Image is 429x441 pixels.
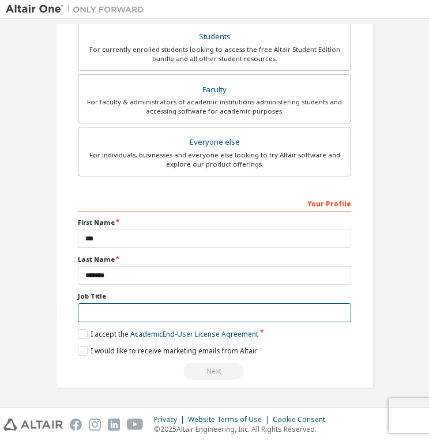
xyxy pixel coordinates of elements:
img: youtube.svg [127,419,144,431]
img: instagram.svg [89,419,101,431]
label: First Name [78,218,351,227]
div: For faculty & administrators of academic institutions administering students and accessing softwa... [85,97,344,116]
div: Students [85,29,344,45]
div: Faculty [85,82,344,98]
img: altair_logo.svg [3,419,63,431]
img: facebook.svg [70,419,82,431]
a: Academic End-User License Agreement [130,329,258,339]
div: Website Terms of Use [188,415,273,424]
label: I would like to receive marketing emails from Altair [78,346,257,356]
label: Last Name [78,255,351,264]
div: Your Profile [78,194,351,212]
label: Job Title [78,292,351,301]
img: Altair One [6,3,150,15]
label: I accept the [78,329,258,339]
div: For currently enrolled students looking to access the free Altair Student Edition bundle and all ... [85,45,344,63]
div: Cookie Consent [273,415,332,424]
div: For individuals, businesses and everyone else looking to try Altair software and explore our prod... [85,150,344,169]
p: © 2025 Altair Engineering, Inc. All Rights Reserved. [154,424,332,434]
div: Privacy [154,415,188,424]
div: Everyone else [85,134,344,150]
div: Read and acccept EULA to continue [78,363,351,380]
img: linkedin.svg [108,419,120,431]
